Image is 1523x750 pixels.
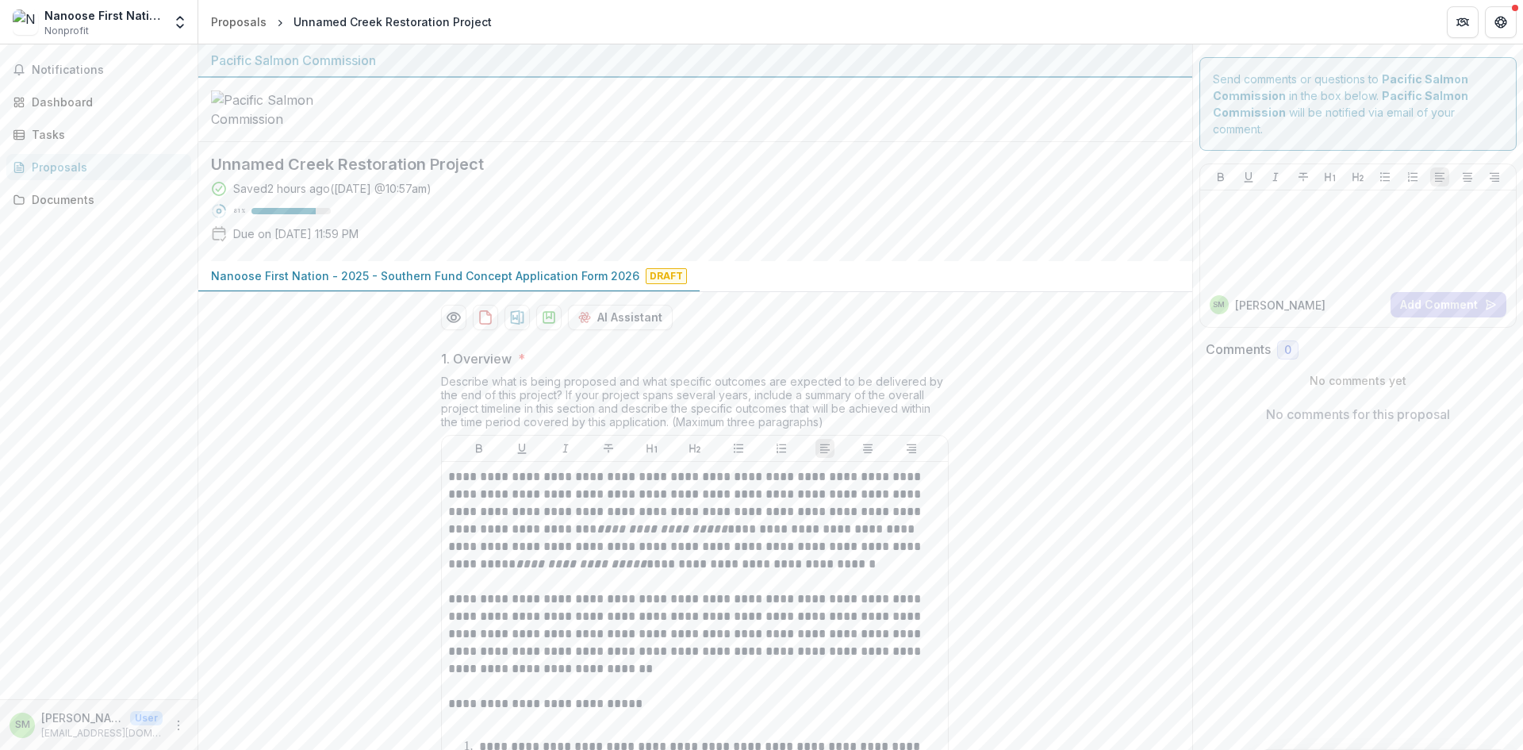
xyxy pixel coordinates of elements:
[1391,292,1506,317] button: Add Comment
[1211,167,1230,187] button: Bold
[6,121,191,148] a: Tasks
[205,10,498,33] nav: breadcrumb
[211,267,639,284] p: Nanoose First Nation - 2025 - Southern Fund Concept Application Form 2026
[6,154,191,180] a: Proposals
[1485,6,1517,38] button: Get Help
[556,439,575,458] button: Italicize
[504,305,530,330] button: download-proposal
[32,94,178,110] div: Dashboard
[1239,167,1258,187] button: Underline
[32,159,178,175] div: Proposals
[41,726,163,740] p: [EMAIL_ADDRESS][DOMAIN_NAME]
[685,439,704,458] button: Heading 2
[772,439,791,458] button: Ordered List
[15,720,30,730] div: Steven Moore
[1430,167,1449,187] button: Align Left
[211,51,1180,70] div: Pacific Salmon Commission
[233,225,359,242] p: Due on [DATE] 11:59 PM
[44,7,163,24] div: Nanoose First Nation
[536,305,562,330] button: download-proposal
[568,305,673,330] button: AI Assistant
[815,439,834,458] button: Align Left
[1321,167,1340,187] button: Heading 1
[233,206,245,217] p: 81 %
[1199,57,1517,151] div: Send comments or questions to in the box below. will be notified via email of your comment.
[470,439,489,458] button: Bold
[512,439,531,458] button: Underline
[41,710,124,726] p: [PERSON_NAME]
[1206,342,1271,357] h2: Comments
[44,24,89,38] span: Nonprofit
[729,439,748,458] button: Bullet List
[1458,167,1477,187] button: Align Center
[211,13,267,30] div: Proposals
[1403,167,1422,187] button: Ordered List
[643,439,662,458] button: Heading 1
[441,305,466,330] button: Preview b850e72e-8388-4932-ab1a-7fa8d2069914-0.pdf
[233,180,432,197] div: Saved 2 hours ago ( [DATE] @ 10:57am )
[205,10,273,33] a: Proposals
[858,439,877,458] button: Align Center
[1447,6,1479,38] button: Partners
[1294,167,1313,187] button: Strike
[902,439,921,458] button: Align Right
[473,305,498,330] button: download-proposal
[130,711,163,725] p: User
[441,349,512,368] p: 1. Overview
[599,439,618,458] button: Strike
[1235,297,1325,313] p: [PERSON_NAME]
[1375,167,1394,187] button: Bullet List
[6,57,191,83] button: Notifications
[1485,167,1504,187] button: Align Right
[1284,344,1291,357] span: 0
[1348,167,1368,187] button: Heading 2
[13,10,38,35] img: Nanoose First Nation
[1206,372,1511,389] p: No comments yet
[646,268,687,284] span: Draft
[1266,167,1285,187] button: Italicize
[293,13,492,30] div: Unnamed Creek Restoration Project
[169,6,191,38] button: Open entity switcher
[6,187,191,213] a: Documents
[6,89,191,115] a: Dashboard
[169,716,188,735] button: More
[211,90,370,129] img: Pacific Salmon Commission
[211,155,1154,174] h2: Unnamed Creek Restoration Project
[1266,405,1450,424] p: No comments for this proposal
[32,191,178,208] div: Documents
[32,126,178,143] div: Tasks
[32,63,185,77] span: Notifications
[441,375,949,435] div: Describe what is being proposed and what specific outcomes are expected to be delivered by the en...
[1213,301,1225,309] div: Steven Moore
